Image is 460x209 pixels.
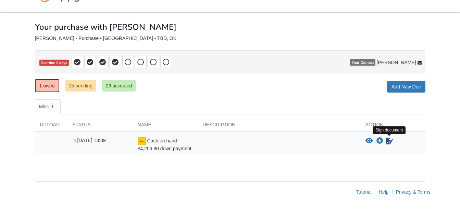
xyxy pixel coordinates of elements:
a: Tutorial [356,189,372,195]
div: [PERSON_NAME] - Purchase • [GEOGRAPHIC_DATA] • TBD, OK [35,36,425,41]
div: Description [198,121,360,131]
div: Upload [35,121,67,131]
a: Privacy & Terms [396,189,431,195]
div: Status [67,121,133,131]
a: Add New Doc [387,81,425,93]
span: [DATE] 13:39 [73,138,106,143]
a: Download Cash on hand - $4,206.80 down payment [376,138,383,144]
a: Help [379,189,389,195]
span: 1 [49,103,57,110]
span: [PERSON_NAME] [376,59,416,66]
h1: Your purchase with [PERSON_NAME] [35,23,176,31]
button: View Cash on hand - $4,206.80 down payment [365,138,373,144]
a: 29 accepted [102,80,136,92]
a: Sign Form [385,137,394,145]
a: Misc [35,99,61,114]
span: Cash on hand - $4,206.80 down payment [138,138,191,151]
div: Action [360,121,425,131]
a: 15 pending [65,80,96,92]
span: Overdue 2 days [39,60,69,66]
img: Ready for you to esign [138,137,146,145]
div: Name [133,121,198,131]
span: Your Contact [350,59,375,66]
div: Sign document [373,126,406,134]
a: 1 owed [35,79,59,92]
